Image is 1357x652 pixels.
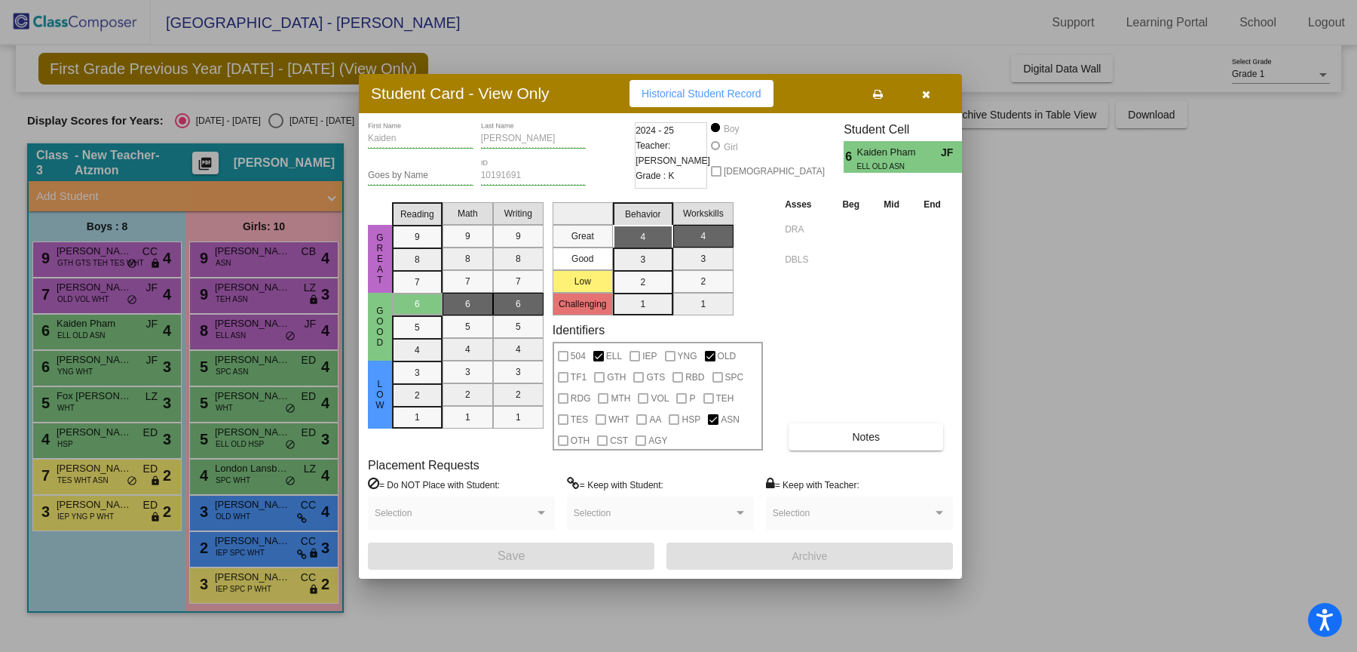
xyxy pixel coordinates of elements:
span: OLD [718,347,737,365]
span: ASN [721,411,740,429]
th: End [911,196,953,213]
span: WHT [608,411,629,429]
input: Enter ID [481,171,587,181]
span: CST [610,432,628,450]
span: SPC [725,368,744,386]
span: VOL [651,389,669,407]
input: assessment [785,218,826,241]
span: Good [373,306,387,348]
span: YNG [678,347,697,365]
button: Archive [666,543,953,570]
span: GTS [646,368,665,386]
span: P [689,389,695,407]
span: MTH [611,389,630,407]
span: Teacher: [PERSON_NAME] [636,138,710,168]
th: Asses [781,196,830,213]
span: AGY [648,432,667,450]
div: Boy [723,122,740,136]
span: 4 [962,148,975,166]
button: Save [368,543,654,570]
span: Historical Student Record [642,88,761,100]
span: Save [498,549,525,562]
span: 6 [844,148,856,166]
span: TF1 [571,368,587,386]
button: Notes [789,423,943,451]
span: Archive [792,550,828,562]
span: ELL [606,347,622,365]
th: Mid [871,196,911,213]
th: Beg [830,196,871,213]
span: Notes [852,431,880,443]
span: OTH [571,432,590,450]
span: RBD [685,368,704,386]
span: JF [941,145,962,161]
span: Grade : K [636,168,674,183]
span: 2024 - 25 [636,123,674,138]
input: assessment [785,248,826,271]
div: Girl [723,140,738,154]
h3: Student Card - View Only [371,84,550,103]
span: ELL OLD ASN [857,161,930,172]
span: Great [373,232,387,285]
label: Identifiers [553,323,605,337]
span: Low [373,379,387,411]
span: [DEMOGRAPHIC_DATA] [724,162,825,180]
span: IEP [642,347,657,365]
input: goes by name [368,171,473,181]
button: Historical Student Record [629,80,773,107]
span: RDG [571,389,591,407]
span: AA [649,411,661,429]
span: TES [571,411,588,429]
span: TEH [716,389,734,407]
label: = Do NOT Place with Student: [368,477,500,492]
h3: Student Cell [844,122,975,137]
label: Placement Requests [368,458,479,472]
span: 504 [571,347,586,365]
span: Kaiden Pham [857,145,941,161]
span: HSP [682,411,700,429]
label: = Keep with Student: [567,477,663,492]
label: = Keep with Teacher: [766,477,859,492]
span: GTH [607,368,626,386]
